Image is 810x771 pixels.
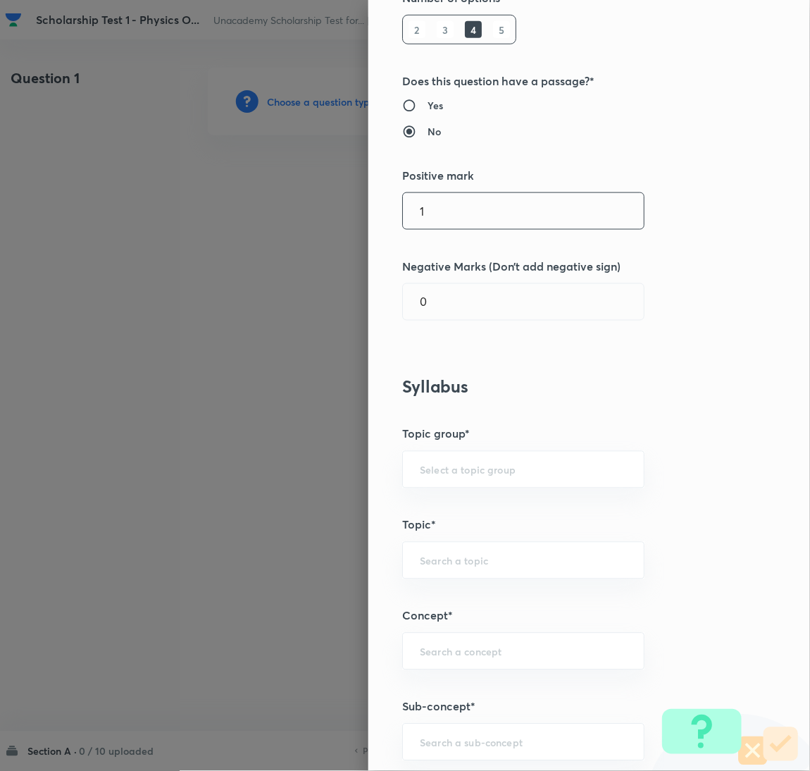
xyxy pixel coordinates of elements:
h5: Topic group* [402,426,729,443]
h6: No [428,124,441,139]
h5: Does this question have a passage?* [402,73,729,90]
h6: 2 [409,21,425,38]
h5: Positive mark [402,167,729,184]
button: Open [636,469,639,471]
button: Open [636,560,639,562]
input: Select a topic group [420,463,627,476]
h6: Yes [428,98,443,113]
h6: 5 [493,21,510,38]
h6: 4 [465,21,482,38]
h3: Syllabus [402,377,729,397]
input: Negative marks [403,284,644,320]
input: Search a concept [420,645,627,658]
h5: Topic* [402,517,729,533]
input: Positive marks [403,193,644,229]
h5: Sub-concept* [402,698,729,715]
h6: 3 [437,21,454,38]
input: Search a topic [420,554,627,567]
button: Open [636,741,639,744]
input: Search a sub-concept [420,736,627,749]
h5: Negative Marks (Don’t add negative sign) [402,258,729,275]
h5: Concept* [402,607,729,624]
button: Open [636,650,639,653]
